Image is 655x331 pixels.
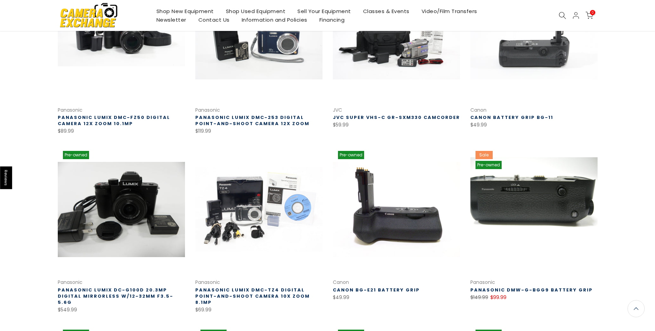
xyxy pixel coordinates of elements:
div: $549.99 [58,306,185,314]
a: Canon [333,279,349,286]
a: Shop Used Equipment [220,7,292,15]
del: $149.99 [470,294,488,301]
div: $49.99 [333,293,460,302]
a: Panasonic DMW-G-BGG9 Battery Grip [470,287,593,293]
a: Panasonic [58,107,83,113]
a: Panasonic [470,279,495,286]
a: Classes & Events [357,7,415,15]
a: Sell Your Equipment [292,7,357,15]
a: Canon BG-E21 Battery Grip [333,287,420,293]
a: Contact Us [192,15,236,24]
span: 0 [590,10,595,15]
div: $119.99 [195,127,323,135]
a: Back to the top [627,300,645,317]
a: Information and Policies [236,15,313,24]
a: Canon [470,107,487,113]
a: Financing [313,15,351,24]
a: Panasonic [195,107,220,113]
a: Panasonic Lumix DMC-FZ50 Digital Camera 12x Zoom 10.1mp [58,114,170,127]
div: $89.99 [58,127,185,135]
a: Panasonic Lumix DMC-TZ4 Digital Point-and-Shoot Camera 10x Zoom 8.1mp [195,287,310,306]
a: 0 [586,12,593,19]
a: Canon Battery Grip BG-11 [470,114,553,121]
a: Newsletter [150,15,192,24]
a: Panasonic Lumix DC-G100D 20.3mp Digital Mirrorless w/12-32mm f3.5-5.6G [58,287,173,306]
a: Panasonic [195,279,220,286]
a: Panasonic Lumix DMC-253 Digital Point-and-Shoot Camera 12x Zoom [195,114,309,127]
ins: $99.99 [490,293,506,302]
div: $69.99 [195,306,323,314]
a: Video/Film Transfers [415,7,483,15]
a: JVC [333,107,342,113]
div: $59.99 [333,121,460,129]
div: $49.99 [470,121,598,129]
a: Panasonic [58,279,83,286]
a: JVC Super VHS-C GR-SXM330 Camcorder [333,114,460,121]
a: Shop New Equipment [150,7,220,15]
